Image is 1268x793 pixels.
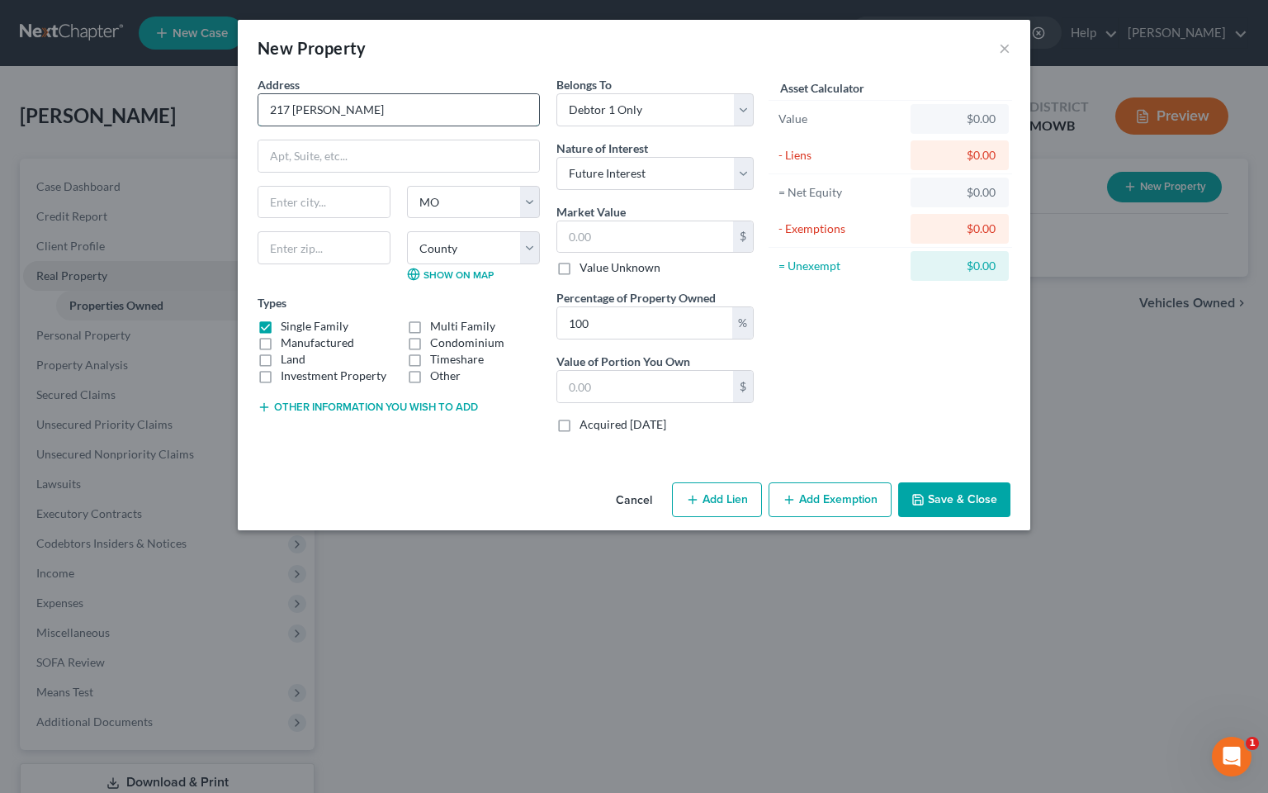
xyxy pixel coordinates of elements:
[778,221,903,237] div: - Exemptions
[603,484,665,517] button: Cancel
[556,78,612,92] span: Belongs To
[898,482,1010,517] button: Save & Close
[672,482,762,517] button: Add Lien
[924,147,996,164] div: $0.00
[281,368,386,384] label: Investment Property
[780,79,864,97] label: Asset Calculator
[778,184,903,201] div: = Net Equity
[430,335,504,351] label: Condominium
[281,335,354,351] label: Manufactured
[557,221,733,253] input: 0.00
[258,187,390,218] input: Enter city...
[733,221,753,253] div: $
[556,289,716,306] label: Percentage of Property Owned
[258,231,390,264] input: Enter zip...
[1212,737,1251,776] iframe: Intercom live chat
[769,482,892,517] button: Add Exemption
[924,258,996,274] div: $0.00
[924,184,996,201] div: $0.00
[924,111,996,127] div: $0.00
[281,351,305,368] label: Land
[281,318,348,335] label: Single Family
[556,140,648,157] label: Nature of Interest
[556,203,626,221] label: Market Value
[258,94,539,126] input: Enter address...
[430,318,495,335] label: Multi Family
[580,259,660,276] label: Value Unknown
[258,294,286,311] label: Types
[778,258,903,274] div: = Unexempt
[258,401,478,414] button: Other information you wish to add
[732,307,753,339] div: %
[258,140,539,172] input: Apt, Suite, etc...
[407,268,494,281] a: Show on Map
[999,38,1010,58] button: ×
[556,353,690,370] label: Value of Portion You Own
[733,371,753,402] div: $
[778,111,903,127] div: Value
[778,147,903,164] div: - Liens
[924,221,996,237] div: $0.00
[557,307,732,339] input: 0.00
[1246,737,1259,750] span: 1
[258,36,367,59] div: New Property
[580,416,666,433] label: Acquired [DATE]
[557,371,733,402] input: 0.00
[430,351,484,368] label: Timeshare
[430,368,461,384] label: Other
[258,78,300,92] span: Address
